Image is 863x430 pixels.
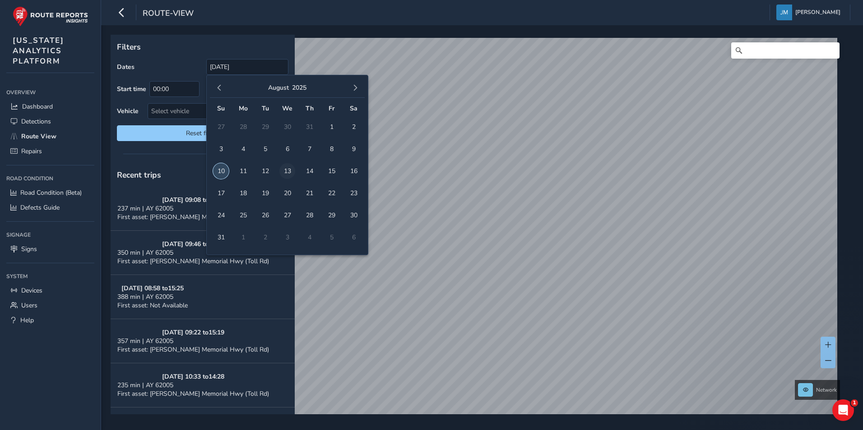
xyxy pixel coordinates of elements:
[117,125,288,141] button: Reset filters
[6,242,94,256] a: Signs
[162,372,224,381] strong: [DATE] 10:33 to 14:28
[21,117,51,126] span: Detections
[6,283,94,298] a: Devices
[213,163,229,179] span: 10
[324,207,339,223] span: 29
[6,99,94,114] a: Dashboard
[6,172,94,185] div: Road Condition
[213,141,229,157] span: 3
[162,328,224,337] strong: [DATE] 09:22 to 15:19
[302,207,317,223] span: 28
[851,399,858,407] span: 1
[324,185,339,201] span: 22
[111,319,295,363] button: [DATE] 09:22 to15:19357 min | AY 62005First asset: [PERSON_NAME] Memorial Hwy (Toll Rd)
[6,228,94,242] div: Signage
[235,185,251,201] span: 18
[20,203,60,212] span: Defects Guide
[111,363,295,407] button: [DATE] 10:33 to14:28235 min | AY 62005First asset: [PERSON_NAME] Memorial Hwy (Toll Rd)
[117,204,173,213] span: 237 min | AY 62005
[6,298,94,313] a: Users
[117,63,135,71] label: Dates
[235,207,251,223] span: 25
[6,86,94,99] div: Overview
[306,104,314,113] span: Th
[257,141,273,157] span: 5
[22,102,53,111] span: Dashboard
[213,229,229,245] span: 31
[21,147,42,156] span: Repairs
[124,129,282,137] span: Reset filters
[21,301,37,310] span: Users
[6,200,94,215] a: Defects Guide
[117,337,173,345] span: 357 min | AY 62005
[21,245,37,253] span: Signs
[117,381,173,389] span: 235 min | AY 62005
[13,6,88,27] img: rr logo
[346,119,362,135] span: 2
[13,35,64,66] span: [US_STATE] ANALYTICS PLATFORM
[262,104,269,113] span: Tu
[21,132,56,141] span: Route View
[257,207,273,223] span: 26
[117,248,173,257] span: 350 min | AY 62005
[302,163,317,179] span: 14
[162,240,224,248] strong: [DATE] 09:46 to 15:36
[117,107,139,115] label: Vehicle
[346,185,362,201] span: 23
[279,141,295,157] span: 6
[324,119,339,135] span: 1
[117,389,269,398] span: First asset: [PERSON_NAME] Memorial Hwy (Toll Rd)
[21,286,42,295] span: Devices
[324,163,339,179] span: 15
[346,141,362,157] span: 9
[268,83,289,92] button: August
[6,144,94,159] a: Repairs
[776,5,792,20] img: diamond-layout
[302,185,317,201] span: 21
[121,284,184,293] strong: [DATE] 08:58 to 15:25
[235,163,251,179] span: 11
[213,185,229,201] span: 17
[731,42,840,59] input: Search
[6,114,94,129] a: Detections
[117,213,269,221] span: First asset: [PERSON_NAME] Memorial Hwy (Toll Rd)
[279,163,295,179] span: 13
[795,5,840,20] span: [PERSON_NAME]
[279,185,295,201] span: 20
[117,293,173,301] span: 388 min | AY 62005
[117,41,288,53] p: Filters
[148,104,273,119] div: Select vehicle
[346,163,362,179] span: 16
[279,207,295,223] span: 27
[302,141,317,157] span: 7
[235,141,251,157] span: 4
[117,169,161,180] span: Recent trips
[6,129,94,144] a: Route View
[117,257,269,265] span: First asset: [PERSON_NAME] Memorial Hwy (Toll Rd)
[213,207,229,223] span: 24
[239,104,248,113] span: Mo
[6,270,94,283] div: System
[776,5,844,20] button: [PERSON_NAME]
[329,104,334,113] span: Fr
[350,104,357,113] span: Sa
[257,163,273,179] span: 12
[282,104,292,113] span: We
[117,301,188,310] span: First asset: Not Available
[6,185,94,200] a: Road Condition (Beta)
[162,196,224,204] strong: [DATE] 09:08 to 13:04
[832,399,854,421] iframe: Intercom live chat
[111,275,295,319] button: [DATE] 08:58 to15:25388 min | AY 62005First asset: Not Available
[114,38,837,425] canvas: Map
[20,188,82,197] span: Road Condition (Beta)
[117,85,146,93] label: Start time
[217,104,225,113] span: Su
[6,313,94,328] a: Help
[111,231,295,275] button: [DATE] 09:46 to15:36350 min | AY 62005First asset: [PERSON_NAME] Memorial Hwy (Toll Rd)
[117,345,269,354] span: First asset: [PERSON_NAME] Memorial Hwy (Toll Rd)
[111,187,295,231] button: [DATE] 09:08 to13:04237 min | AY 62005First asset: [PERSON_NAME] Memorial Hwy (Toll Rd)
[324,141,339,157] span: 8
[346,207,362,223] span: 30
[257,185,273,201] span: 19
[292,83,306,92] button: 2025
